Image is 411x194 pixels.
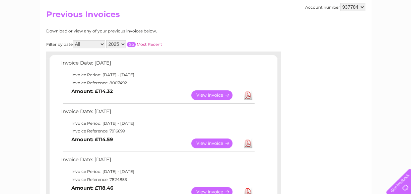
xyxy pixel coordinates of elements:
[60,107,256,119] td: Invoice Date: [DATE]
[244,90,252,100] a: Download
[310,28,325,33] a: Energy
[48,4,364,32] div: Clear Business is a trading name of Verastar Limited (registered in [GEOGRAPHIC_DATA] No. 3667643...
[71,88,113,94] b: Amount: £114.32
[60,119,256,127] td: Invoice Period: [DATE] - [DATE]
[60,176,256,184] td: Invoice Reference: 7824853
[60,127,256,135] td: Invoice Reference: 7916699
[71,136,113,142] b: Amount: £114.59
[46,10,365,22] h2: Previous Invoices
[60,155,256,168] td: Invoice Date: [DATE]
[137,42,162,47] a: Most Recent
[60,168,256,176] td: Invoice Period: [DATE] - [DATE]
[191,90,241,100] a: View
[366,28,383,33] a: Contact
[389,28,405,33] a: Log out
[191,138,241,148] a: View
[293,28,306,33] a: Water
[60,71,256,79] td: Invoice Period: [DATE] - [DATE]
[305,3,365,11] div: Account number
[14,17,49,38] img: logo.png
[60,59,256,71] td: Invoice Date: [DATE]
[244,138,252,148] a: Download
[60,79,256,87] td: Invoice Reference: 8007492
[353,28,362,33] a: Blog
[285,3,331,12] a: 0333 014 3131
[71,185,113,191] b: Amount: £118.46
[46,40,222,48] div: Filter by date
[46,29,222,33] div: Download or view any of your previous invoices below.
[329,28,349,33] a: Telecoms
